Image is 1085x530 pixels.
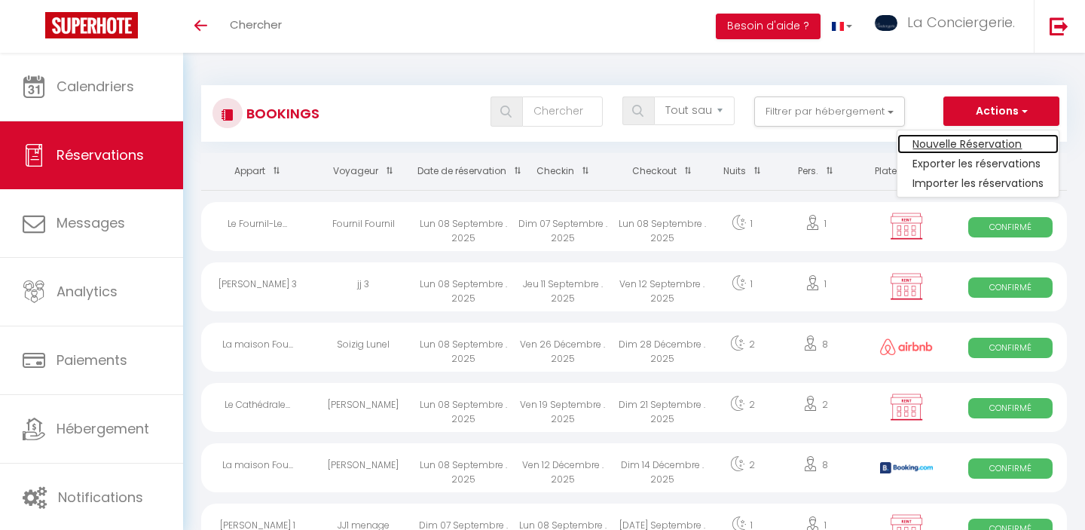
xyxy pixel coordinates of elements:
img: logout [1050,17,1068,35]
span: Notifications [58,488,143,507]
button: Ouvrir le widget de chat LiveChat [12,6,57,51]
img: Super Booking [45,12,138,38]
input: Chercher [522,97,603,127]
img: ... [875,15,897,31]
span: Analytics [57,282,118,301]
button: Actions [943,97,1059,127]
th: Sort by guest [313,153,413,190]
span: Calendriers [57,77,134,96]
span: Paiements [57,351,127,369]
h3: Bookings [243,97,319,130]
th: Sort by nights [712,153,772,190]
th: Sort by checkin [513,153,613,190]
th: Sort by rentals [201,153,313,190]
button: Filtrer par hébergement [754,97,905,127]
th: Sort by channel [859,153,954,190]
span: Hébergement [57,419,149,438]
span: La Conciergerie. [907,13,1015,32]
th: Sort by checkout [613,153,712,190]
th: Sort by people [772,153,859,190]
th: Sort by booking date [414,153,513,190]
span: Messages [57,213,125,232]
span: Chercher [230,17,282,32]
a: Importer les réservations [897,173,1059,193]
a: Nouvelle Réservation [897,134,1059,154]
button: Besoin d'aide ? [716,14,821,39]
a: Exporter les réservations [897,154,1059,173]
span: Réservations [57,146,144,164]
